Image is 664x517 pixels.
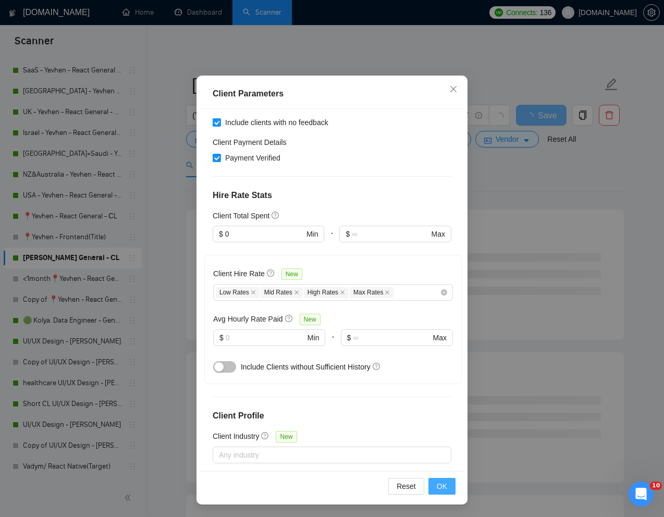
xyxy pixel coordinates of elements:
[308,332,319,343] span: Min
[213,410,451,422] h4: Client Profile
[340,290,345,295] span: close
[213,137,287,148] h4: Client Payment Details
[213,430,259,442] h5: Client Industry
[650,482,662,490] span: 10
[216,287,260,298] span: Low Rates
[300,314,321,325] span: New
[306,228,318,240] span: Min
[294,290,299,295] span: close
[352,228,429,240] input: ∞
[276,431,297,442] span: New
[251,290,256,295] span: close
[213,88,451,100] div: Client Parameters
[219,228,223,240] span: $
[439,76,468,104] button: Close
[353,332,431,343] input: ∞
[285,314,293,323] span: question-circle
[221,117,333,128] span: Include clients with no feedback
[350,287,394,298] span: Max Rates
[385,290,390,295] span: close
[219,332,224,343] span: $
[221,152,285,164] span: Payment Verified
[441,289,447,296] span: close-circle
[213,313,283,325] h5: Avg Hourly Rate Paid
[225,228,304,240] input: 0
[226,332,305,343] input: 0
[272,211,280,219] span: question-circle
[324,226,339,255] div: -
[241,363,371,371] span: Include Clients without Sufficient History
[373,362,381,371] span: question-circle
[304,287,349,298] span: High Rates
[629,482,654,507] iframe: Intercom live chat
[397,481,416,492] span: Reset
[213,189,451,202] h4: Hire Rate Stats
[433,332,447,343] span: Max
[281,268,302,280] span: New
[261,432,269,440] span: question-circle
[325,329,340,359] div: -
[432,228,445,240] span: Max
[267,269,275,277] span: question-circle
[346,228,350,240] span: $
[213,268,265,279] h5: Client Hire Rate
[347,332,351,343] span: $
[213,210,269,221] h5: Client Total Spent
[388,478,424,495] button: Reset
[449,85,458,93] span: close
[428,478,456,495] button: OK
[437,481,447,492] span: OK
[261,287,303,298] span: Mid Rates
